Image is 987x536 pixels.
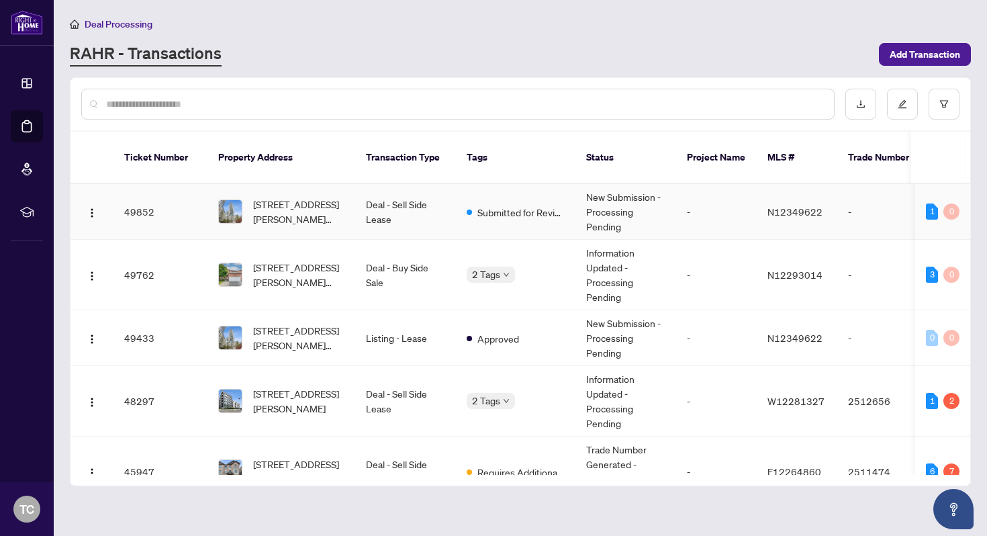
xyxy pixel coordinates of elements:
[355,132,456,184] th: Transaction Type
[253,197,344,226] span: [STREET_ADDRESS][PERSON_NAME][PERSON_NAME]
[575,437,676,507] td: Trade Number Generated - Pending Information
[856,99,865,109] span: download
[219,390,242,412] img: thumbnail-img
[767,465,821,478] span: E12264860
[87,208,97,218] img: Logo
[943,463,959,480] div: 7
[113,184,207,240] td: 49852
[879,43,971,66] button: Add Transaction
[253,323,344,353] span: [STREET_ADDRESS][PERSON_NAME][PERSON_NAME]
[943,393,959,409] div: 2
[85,18,152,30] span: Deal Processing
[472,393,500,408] span: 2 Tags
[943,330,959,346] div: 0
[87,397,97,408] img: Logo
[81,327,103,349] button: Logo
[926,330,938,346] div: 0
[767,206,822,218] span: N12349622
[70,19,79,29] span: home
[943,267,959,283] div: 0
[503,271,510,278] span: down
[933,489,974,529] button: Open asap
[81,264,103,285] button: Logo
[253,260,344,289] span: [STREET_ADDRESS][PERSON_NAME][PERSON_NAME]
[943,204,959,220] div: 0
[472,267,500,282] span: 2 Tags
[19,500,34,519] span: TC
[890,44,960,65] span: Add Transaction
[837,310,931,366] td: -
[767,269,822,281] span: N12293014
[81,390,103,412] button: Logo
[219,263,242,286] img: thumbnail-img
[767,332,822,344] span: N12349622
[456,132,575,184] th: Tags
[575,310,676,366] td: New Submission - Processing Pending
[887,89,918,120] button: edit
[253,386,344,416] span: [STREET_ADDRESS][PERSON_NAME]
[355,366,456,437] td: Deal - Sell Side Lease
[70,42,222,66] a: RAHR - Transactions
[926,267,938,283] div: 3
[87,271,97,281] img: Logo
[929,89,959,120] button: filter
[81,461,103,482] button: Logo
[926,393,938,409] div: 1
[837,437,931,507] td: 2511474
[355,240,456,310] td: Deal - Buy Side Sale
[676,132,757,184] th: Project Name
[676,240,757,310] td: -
[219,200,242,223] img: thumbnail-img
[113,310,207,366] td: 49433
[837,366,931,437] td: 2512656
[253,457,344,486] span: [STREET_ADDRESS][PERSON_NAME]
[767,395,825,407] span: W12281327
[837,240,931,310] td: -
[575,366,676,437] td: Information Updated - Processing Pending
[926,463,938,480] div: 6
[87,334,97,345] img: Logo
[676,437,757,507] td: -
[113,240,207,310] td: 49762
[477,465,565,480] span: Requires Additional Docs
[11,10,43,35] img: logo
[355,184,456,240] td: Deal - Sell Side Lease
[477,331,519,346] span: Approved
[113,366,207,437] td: 48297
[575,240,676,310] td: Information Updated - Processing Pending
[81,201,103,222] button: Logo
[87,467,97,478] img: Logo
[113,437,207,507] td: 45947
[676,310,757,366] td: -
[355,310,456,366] td: Listing - Lease
[113,132,207,184] th: Ticket Number
[477,205,565,220] span: Submitted for Review
[575,132,676,184] th: Status
[837,184,931,240] td: -
[355,437,456,507] td: Deal - Sell Side Sale
[898,99,907,109] span: edit
[845,89,876,120] button: download
[503,398,510,404] span: down
[939,99,949,109] span: filter
[837,132,931,184] th: Trade Number
[757,132,837,184] th: MLS #
[676,184,757,240] td: -
[207,132,355,184] th: Property Address
[676,366,757,437] td: -
[219,326,242,349] img: thumbnail-img
[575,184,676,240] td: New Submission - Processing Pending
[219,460,242,483] img: thumbnail-img
[926,204,938,220] div: 1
